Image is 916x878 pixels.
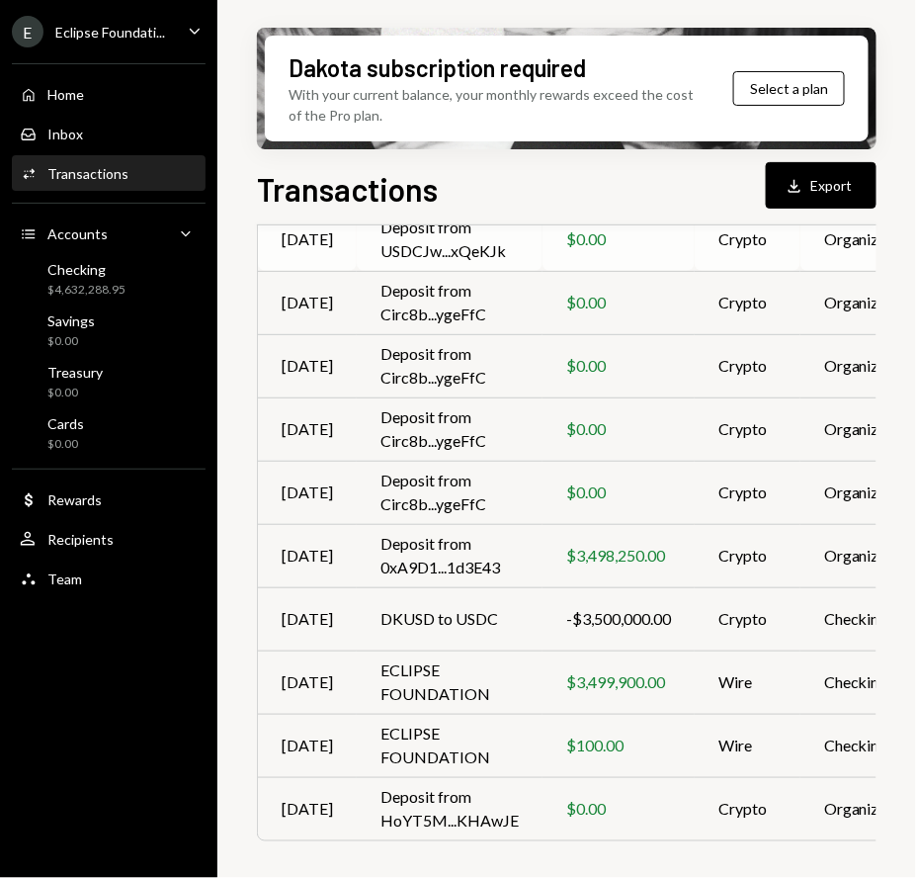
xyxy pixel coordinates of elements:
td: Crypto [695,587,800,651]
div: [DATE] [282,354,333,378]
td: Deposit from Circ8b...ygeFfC [357,334,542,397]
a: Inbox [12,116,206,151]
div: -$3,500,000.00 [566,607,671,631]
div: [DATE] [282,291,333,314]
div: Transactions [47,165,128,182]
div: Accounts [47,225,108,242]
td: Wire [695,651,800,714]
div: Rewards [47,491,102,508]
td: Wire [695,714,800,777]
td: Deposit from 0xA9D1...1d3E43 [357,524,542,587]
td: Crypto [695,461,800,524]
div: $0.00 [566,417,671,441]
div: $0.00 [566,227,671,251]
div: Cards [47,415,84,432]
div: $4,632,288.95 [47,282,125,299]
td: ECLIPSE FOUNDATION [357,651,542,714]
a: Savings$0.00 [12,307,206,354]
a: Transactions [12,155,206,191]
td: Deposit from Circ8b...ygeFfC [357,461,542,524]
div: Treasury [47,364,103,381]
div: Recipients [47,531,114,548]
a: Rewards [12,482,206,517]
div: $100.00 [566,734,671,757]
div: [DATE] [282,607,333,631]
div: Team [47,571,82,587]
a: Accounts [12,216,206,251]
div: E [12,16,43,47]
td: Crypto [695,271,800,334]
div: Inbox [47,126,83,142]
div: $0.00 [47,436,84,453]
td: ECLIPSE FOUNDATION [357,714,542,777]
td: Deposit from Circ8b...ygeFfC [357,397,542,461]
div: Savings [47,312,95,329]
td: DKUSD to USDC [357,587,542,651]
div: [DATE] [282,227,333,251]
div: [DATE] [282,544,333,568]
td: Deposit from HoYT5M...KHAwJE [357,777,542,840]
a: Checking$4,632,288.95 [12,255,206,303]
a: Home [12,76,206,112]
a: Recipients [12,521,206,557]
div: $0.00 [566,797,671,821]
div: Dakota subscription required [289,51,586,84]
td: Crypto [695,208,800,271]
div: [DATE] [282,417,333,441]
div: $0.00 [566,481,671,504]
div: $0.00 [47,333,95,350]
a: Treasury$0.00 [12,358,206,405]
div: $0.00 [47,385,103,401]
div: $3,498,250.00 [566,544,671,568]
div: $3,499,900.00 [566,670,671,694]
a: Team [12,561,206,596]
div: [DATE] [282,797,333,821]
div: [DATE] [282,734,333,757]
div: With your current balance, your monthly rewards exceed the cost of the Pro plan. [289,84,706,126]
button: Export [766,162,876,209]
div: Eclipse Foundati... [55,24,165,41]
button: Select a plan [733,71,845,106]
div: [DATE] [282,670,333,694]
td: Deposit from Circ8b...ygeFfC [357,271,542,334]
div: Checking [47,261,125,278]
td: Deposit from USDCJw...xQeKJk [357,208,542,271]
div: $0.00 [566,291,671,314]
div: $0.00 [566,354,671,378]
td: Crypto [695,397,800,461]
td: Crypto [695,334,800,397]
td: Crypto [695,777,800,840]
div: Home [47,86,84,103]
a: Cards$0.00 [12,409,206,457]
td: Crypto [695,524,800,587]
h1: Transactions [257,169,438,209]
div: [DATE] [282,481,333,504]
